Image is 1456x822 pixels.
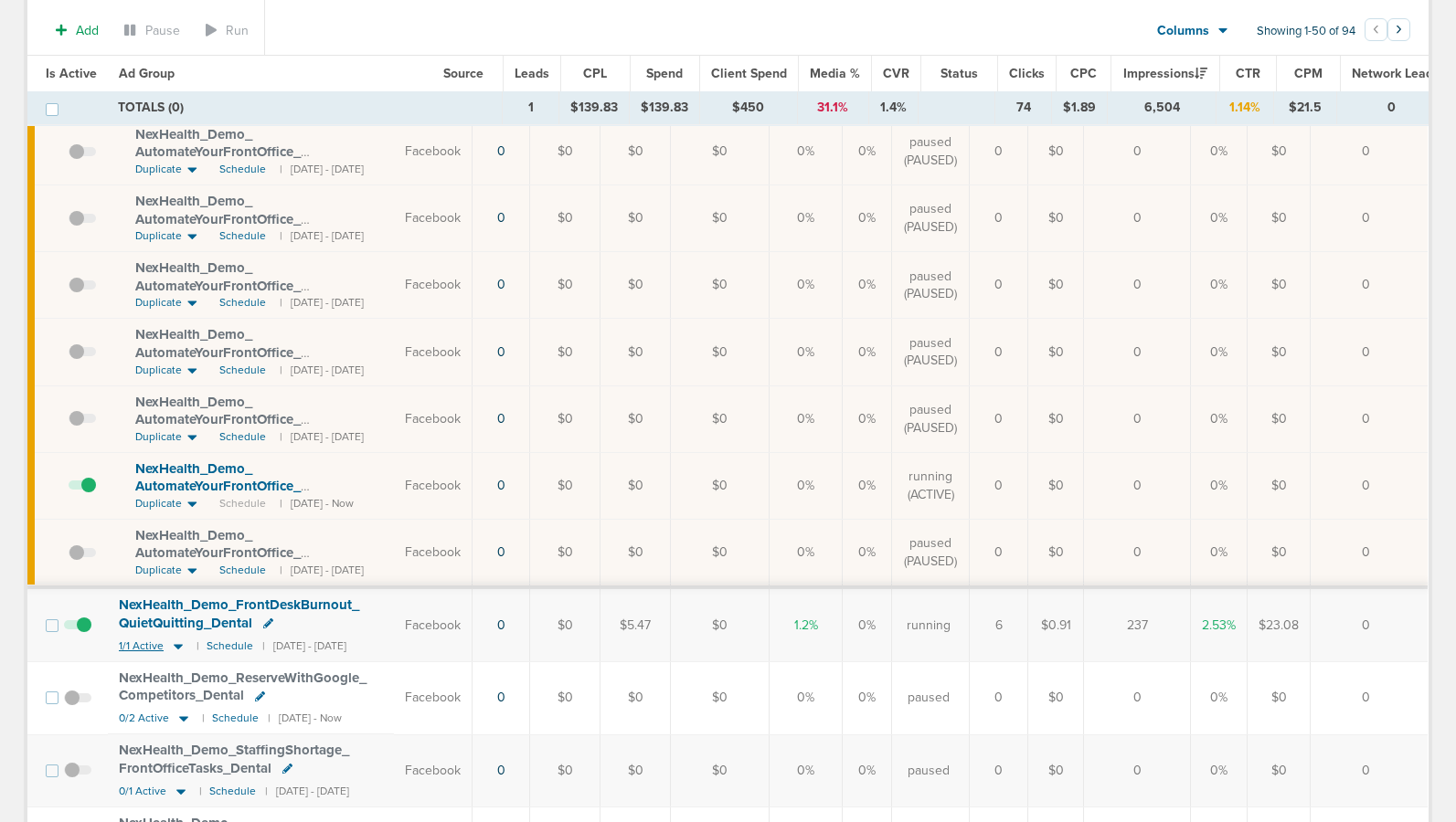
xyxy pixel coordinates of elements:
small: Schedule [207,639,253,653]
span: Client Spend [711,66,787,81]
td: $0 [1028,385,1084,452]
td: 1.14% [1217,91,1274,124]
td: $0 [1248,519,1311,587]
td: 0 [970,184,1028,251]
td: 6,504 [1108,91,1217,124]
span: NexHealth_ Demo_ AutomateYourFrontOffice_ EliminateTediousTasks_ Dental_ [DATE]_ LP?id=183&cmp_ i... [135,460,380,531]
small: | [DATE] - [DATE] [280,228,364,244]
span: NexHealth_ Demo_ AutomateYourFrontOffice_ EliminateTediousTasks_ Dental_ [DATE]?id=183&cmp_ id=96... [135,193,379,263]
td: 0 [970,452,1028,519]
span: Impressions [1123,66,1207,81]
span: running [907,616,951,635]
span: CPC [1070,66,1097,81]
td: $0 [1248,319,1311,385]
td: $0 [600,385,671,452]
span: NexHealth_ Demo_ FrontDeskBurnout_ QuietQuitting_ Dental [119,596,359,631]
small: | [197,639,197,653]
td: $0 [1248,252,1311,319]
a: 0 [497,690,505,705]
td: 0 [1084,319,1191,385]
button: Add [46,17,109,44]
a: 0 [497,143,505,159]
td: 0 [1311,184,1429,251]
td: Facebook [394,252,473,319]
td: Facebook [394,118,473,184]
td: 0% [843,662,892,734]
span: Duplicate [135,162,182,177]
td: 0 [1084,519,1191,587]
small: | [202,711,203,725]
span: Showing 1-50 of 94 [1257,24,1355,39]
span: NexHealth_ Demo_ AutomateYourFrontOffice_ EliminateTediousTasks_ Dental_ [DATE]?id=183&cmp_ id=96... [135,326,379,396]
span: NexHealth_ Demo_ AutomateYourFrontOffice_ EliminateTediousTasks_ Dental_ [DATE]_ newaudience?id=1... [135,527,380,615]
span: NexHealth_ Demo_ AutomateYourFrontOffice_ EliminateTediousTasks_ Dental_ [DATE]?id=183&cmp_ id=96... [135,126,379,196]
td: 0 [970,385,1028,452]
td: $0 [530,252,600,319]
td: 0 [1084,452,1191,519]
span: NexHealth_ Demo_ StaffingShortage_ FrontOfficeTasks_ Dental [119,742,349,776]
small: Schedule [209,785,256,798]
td: $0 [530,319,600,385]
span: Leads [515,66,549,81]
td: Facebook [394,385,473,452]
a: 0 [497,344,505,360]
td: 0 [970,319,1028,385]
td: $0 [600,452,671,519]
small: | [DATE] - [DATE] [280,295,364,311]
span: CTR [1236,66,1260,81]
td: paused (PAUSED) [892,252,970,319]
td: 0 [1311,385,1429,452]
td: paused (PAUSED) [892,118,970,184]
td: $1.89 [1052,91,1108,124]
span: Schedule [219,228,266,244]
td: 0 [1311,319,1429,385]
small: | [199,785,200,798]
td: 0 [1311,734,1429,806]
td: $0 [530,662,600,734]
a: 0 [497,763,505,778]
td: 0 [1084,118,1191,184]
td: 0% [770,662,843,734]
span: Schedule [219,429,266,445]
span: Duplicate [135,563,182,578]
span: Duplicate [135,363,182,378]
td: 0 [1084,734,1191,806]
span: NexHealth_ Demo_ ReserveWithGoogle_ Competitors_ Dental [119,669,367,704]
span: Duplicate [135,228,182,244]
td: TOTALS (0) [107,91,502,124]
span: paused [908,689,950,707]
td: $0 [671,519,770,587]
td: $0 [671,319,770,385]
span: Media % [810,66,860,81]
td: 6 [970,587,1028,661]
span: CVR [883,66,909,81]
td: 0% [1191,662,1248,734]
td: 0% [770,252,843,319]
td: $0 [1028,252,1084,319]
td: 0% [1191,385,1248,452]
a: 0 [497,544,505,560]
td: 0 [1084,252,1191,319]
small: Schedule [212,711,259,725]
td: 0% [1191,252,1248,319]
td: 0 [1311,118,1429,184]
span: Status [941,66,978,81]
td: $0.91 [1028,587,1084,661]
td: paused (PAUSED) [892,385,970,452]
td: 0% [843,118,892,184]
td: 1 [502,91,558,124]
span: Columns [1157,22,1209,40]
a: 0 [497,277,505,292]
td: 0 [970,252,1028,319]
span: CPM [1294,66,1323,81]
td: 0 [1084,184,1191,251]
small: | [DATE] - Now [268,711,342,725]
td: $0 [671,252,770,319]
span: Add [76,23,99,38]
td: 0% [1191,452,1248,519]
td: $0 [1028,734,1084,806]
td: $0 [600,519,671,587]
td: 0 [1084,662,1191,734]
td: Facebook [394,734,473,806]
td: paused (PAUSED) [892,519,970,587]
